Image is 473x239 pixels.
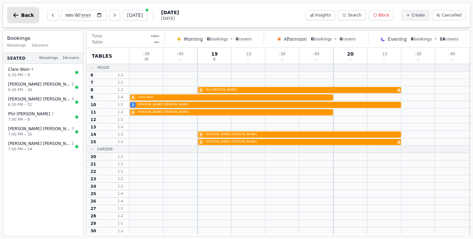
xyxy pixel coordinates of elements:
span: 9 [28,72,30,78]
span: 1 - 2 [112,206,129,211]
span: 12 [90,117,96,122]
span: 6 bookings [39,55,58,61]
span: Cancelled [442,12,462,18]
h3: Bookings [7,35,79,41]
span: • [24,147,26,152]
span: 6:30 PM [8,102,23,108]
span: 1 - 2 [112,176,129,181]
span: 4 [132,95,134,100]
button: Cancelled [432,10,466,20]
span: • [334,36,337,42]
span: : 15 [381,52,387,56]
span: 1 - 2 [112,124,129,129]
span: Garden [97,147,113,152]
span: • [24,132,26,137]
span: 2 [72,126,74,132]
span: Insights [315,12,331,18]
button: [PERSON_NAME] [PERSON_NAME]27:00 PM•14 [4,139,82,154]
span: 15 [28,132,32,137]
span: 0 [179,58,181,61]
span: Clare Wain [138,95,333,100]
span: Inside [97,65,110,70]
span: 22 [90,169,96,174]
span: 1 - 2 [112,110,129,115]
span: • [24,87,26,92]
span: 13 [90,124,96,130]
span: 14 [28,147,32,152]
span: 26 [90,199,96,204]
span: 10 [90,102,96,108]
span: 1 - 2 [112,184,129,189]
span: 19 [211,52,218,56]
span: Phil [PERSON_NAME] [206,88,396,92]
span: Morning [184,36,203,42]
span: 0 [315,58,317,61]
span: 2 [132,102,134,108]
span: • [434,36,437,42]
span: Table: [92,39,104,45]
button: Create [402,10,429,20]
span: Seated [7,55,26,61]
span: 0 [247,58,249,61]
span: 1 - 2 [112,213,129,218]
span: • [24,117,26,122]
span: : 45 [313,52,319,56]
span: covers [339,36,356,42]
span: 1 - 2 [112,169,129,174]
span: 16 covers [32,43,48,49]
span: 10 [28,87,32,92]
span: 2 [51,111,54,117]
span: Clare Wain [8,67,30,72]
span: [PERSON_NAME] [PERSON_NAME] [8,96,70,102]
span: : 15 [245,52,251,56]
span: 9 [90,95,93,100]
span: [PERSON_NAME] [PERSON_NAME] [8,141,70,146]
span: 21 [90,161,96,167]
button: [PERSON_NAME] [PERSON_NAME]46:30 PM•11 [4,94,82,110]
span: 20 [347,52,354,56]
span: covers [235,36,252,42]
span: 7:00 PM [8,131,23,137]
span: : 45 [177,52,183,56]
span: • [24,72,26,78]
span: Evening [388,36,407,42]
span: 0 [207,37,210,41]
span: 6:30 PM [8,72,23,78]
span: 6 [90,72,93,78]
span: Block [378,12,389,18]
span: 4 [132,110,134,115]
span: 25 [90,191,96,197]
span: 16 [440,37,445,41]
span: Time: [92,33,103,39]
span: 0 [349,58,351,61]
span: • [24,102,26,107]
span: 6 [411,37,413,41]
span: 4 [31,67,33,72]
span: Afternoon [284,36,307,42]
span: : 45 [449,52,455,56]
span: 0 [451,58,453,61]
span: 8 [28,117,30,122]
span: [PERSON_NAME] [PERSON_NAME] [206,132,401,137]
span: 1 - 2 [112,80,129,85]
span: 6:30 PM [8,87,23,93]
span: 1 - 4 [112,191,129,196]
span: • [230,36,233,42]
span: 11 [90,110,96,115]
span: bookings [207,36,228,42]
span: 28 [90,213,96,219]
span: 29 [90,221,96,226]
span: 27 [90,206,96,211]
span: bookings [411,36,432,42]
span: 7:00 PM [8,117,23,122]
span: covers [440,36,459,42]
span: : 30 [415,52,421,56]
span: 0 [235,37,238,41]
span: Create [411,12,425,18]
span: 20 [90,154,96,159]
span: 1 - 2 [112,102,129,107]
span: 1 - 2 [112,161,129,167]
span: [PERSON_NAME] [PERSON_NAME] [138,110,333,115]
span: bookings [311,36,332,42]
span: [DATE] [161,9,179,16]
